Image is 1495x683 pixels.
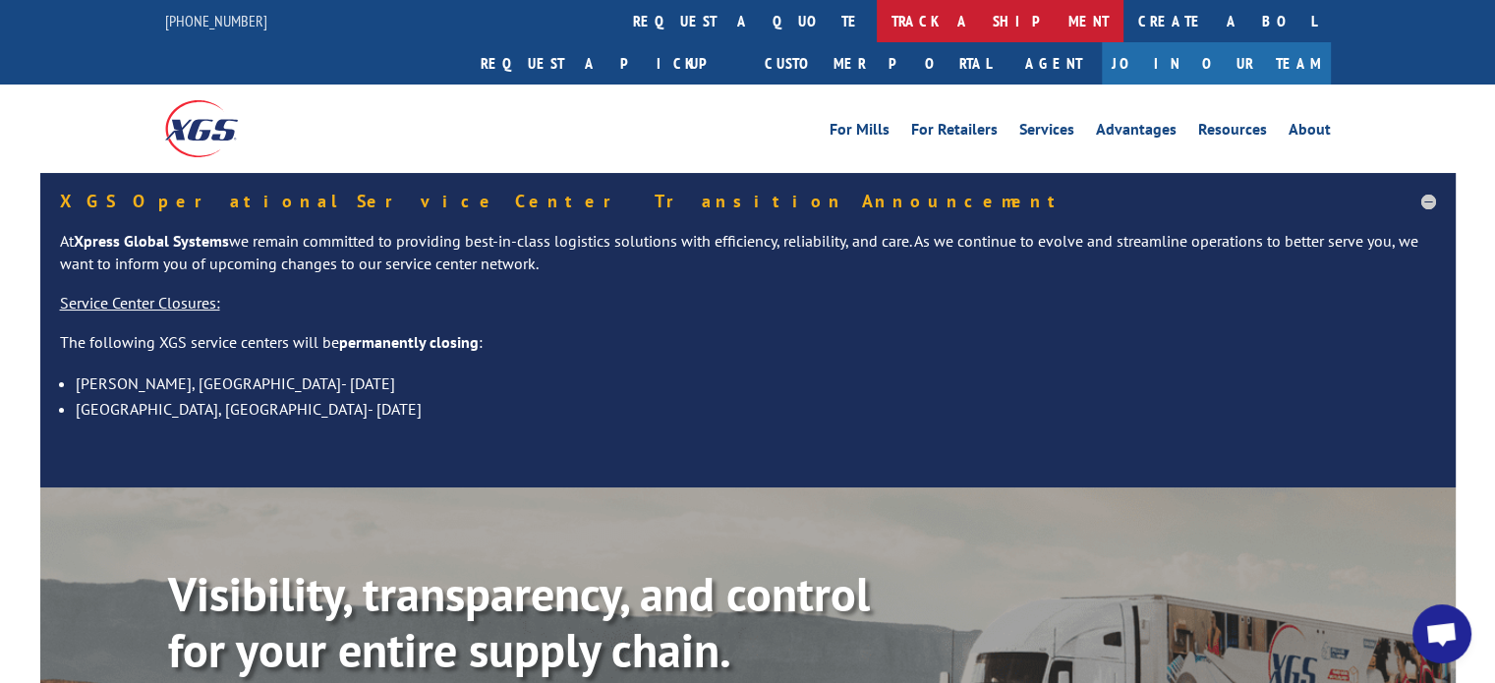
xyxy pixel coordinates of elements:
a: Open chat [1412,604,1471,663]
a: Resources [1198,122,1267,143]
a: For Retailers [911,122,998,143]
a: Agent [1006,42,1102,85]
a: Services [1019,122,1074,143]
li: [PERSON_NAME], [GEOGRAPHIC_DATA]- [DATE] [76,370,1436,396]
p: At we remain committed to providing best-in-class logistics solutions with efficiency, reliabilit... [60,230,1436,293]
p: The following XGS service centers will be : [60,331,1436,370]
a: Customer Portal [750,42,1006,85]
a: Join Our Team [1102,42,1331,85]
u: Service Center Closures: [60,293,220,313]
strong: permanently closing [339,332,479,352]
a: [PHONE_NUMBER] [165,11,267,30]
a: For Mills [830,122,890,143]
strong: Xpress Global Systems [74,231,229,251]
a: About [1289,122,1331,143]
li: [GEOGRAPHIC_DATA], [GEOGRAPHIC_DATA]- [DATE] [76,396,1436,422]
b: Visibility, transparency, and control for your entire supply chain. [168,563,870,681]
a: Advantages [1096,122,1177,143]
a: Request a pickup [466,42,750,85]
h5: XGS Operational Service Center Transition Announcement [60,193,1436,210]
